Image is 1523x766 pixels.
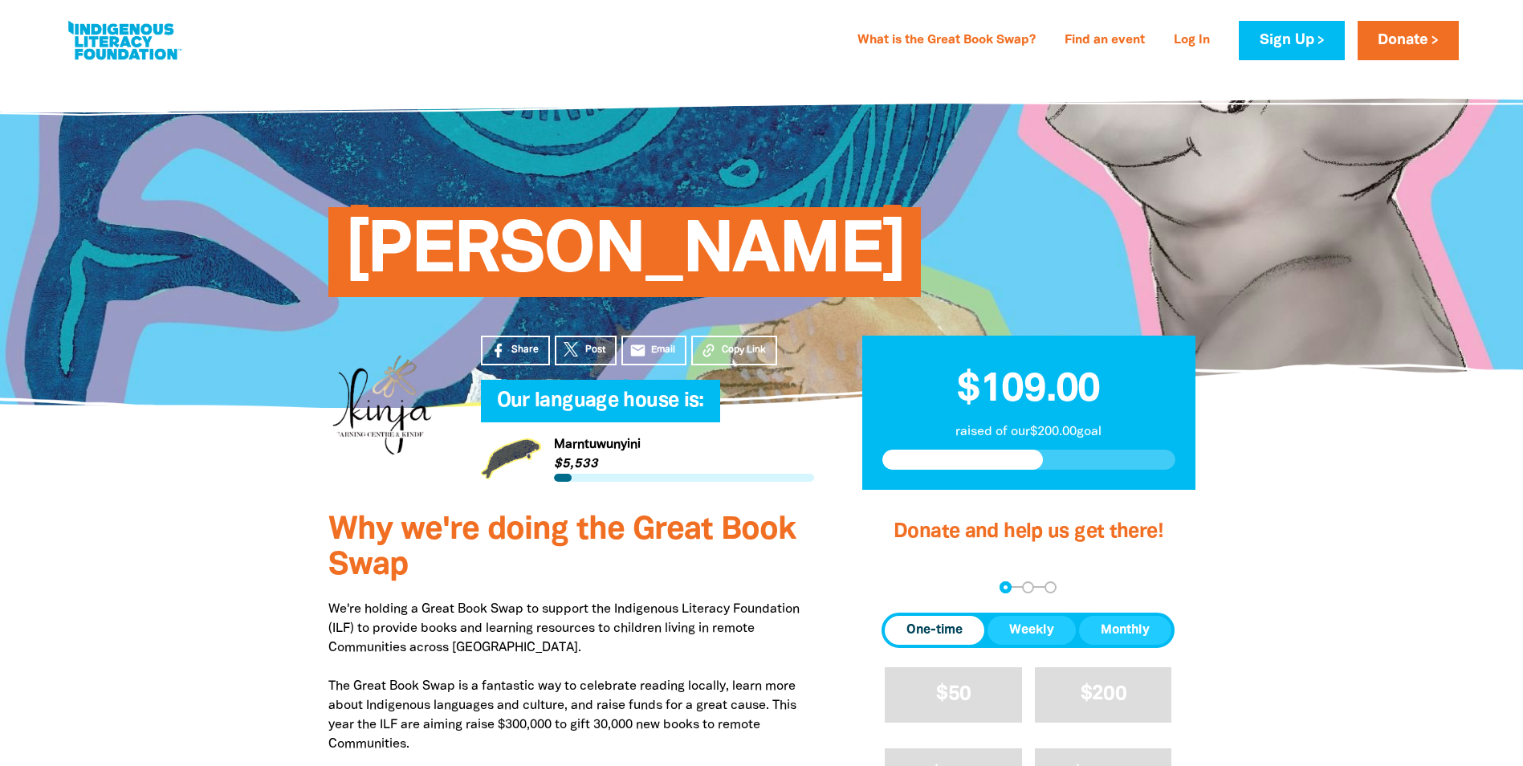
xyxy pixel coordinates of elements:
button: Navigate to step 2 of 3 to enter your details [1022,581,1034,593]
button: Copy Link [691,336,777,365]
a: emailEmail [621,336,687,365]
button: $200 [1035,667,1172,723]
button: Navigate to step 1 of 3 to enter your donation amount [1000,581,1012,593]
span: Email [651,343,675,357]
span: Donate and help us get there! [894,523,1163,541]
span: $200 [1081,685,1126,703]
button: Navigate to step 3 of 3 to enter your payment details [1045,581,1057,593]
a: Share [481,336,550,365]
span: Copy Link [722,343,766,357]
i: email [629,342,646,359]
span: [PERSON_NAME] [344,219,906,297]
p: raised of our $200.00 goal [882,422,1175,442]
span: Share [511,343,539,357]
button: One-time [885,616,984,645]
button: Weekly [988,616,1076,645]
span: One-time [906,621,963,640]
span: $109.00 [957,372,1100,409]
h6: My Team [481,406,814,416]
a: Sign Up [1239,21,1344,60]
a: What is the Great Book Swap? [848,28,1045,54]
span: $50 [936,685,971,703]
span: Why we're doing the Great Book Swap [328,515,796,581]
button: $50 [885,667,1022,723]
a: Donate [1358,21,1459,60]
span: Monthly [1101,621,1150,640]
a: Find an event [1055,28,1154,54]
div: Donation frequency [882,613,1175,648]
button: Monthly [1079,616,1171,645]
a: Post [555,336,617,365]
span: Our language house is: [497,392,704,422]
span: Post [585,343,605,357]
a: Log In [1164,28,1220,54]
span: Weekly [1009,621,1054,640]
